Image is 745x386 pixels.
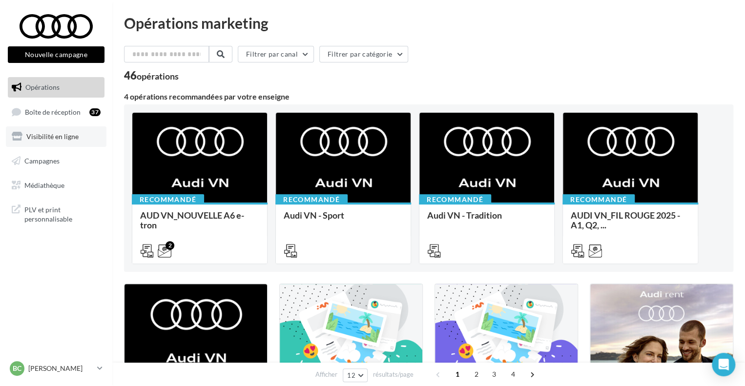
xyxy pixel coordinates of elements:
p: [PERSON_NAME] [28,364,93,373]
button: Filtrer par canal [238,46,314,62]
a: Opérations [6,77,106,98]
span: 12 [347,371,355,379]
a: Médiathèque [6,175,106,196]
div: Recommandé [275,194,348,205]
span: 3 [486,366,502,382]
div: opérations [137,72,179,81]
span: Opérations [25,83,60,91]
span: BC [13,364,21,373]
div: Recommandé [562,194,635,205]
span: PLV et print personnalisable [24,203,101,224]
div: 37 [89,108,101,116]
span: résultats/page [373,370,414,379]
div: 46 [124,70,179,81]
span: 1 [450,366,465,382]
span: AUDI VN_FIL ROUGE 2025 - A1, Q2, ... [571,210,680,230]
div: Opérations marketing [124,16,733,30]
span: Boîte de réception [25,107,81,116]
div: Recommandé [132,194,204,205]
span: Visibilité en ligne [26,132,79,141]
button: 12 [343,368,368,382]
span: Afficher [315,370,337,379]
a: Boîte de réception37 [6,102,106,122]
div: Open Intercom Messenger [712,353,735,376]
span: Campagnes [24,157,60,165]
div: 2 [166,241,174,250]
a: BC [PERSON_NAME] [8,359,104,378]
a: PLV et print personnalisable [6,199,106,228]
div: 4 opérations recommandées par votre enseigne [124,93,733,101]
button: Filtrer par catégorie [319,46,408,62]
span: Médiathèque [24,181,64,189]
span: 4 [505,366,521,382]
div: Recommandé [419,194,491,205]
span: Audi VN - Sport [284,210,344,221]
button: Nouvelle campagne [8,46,104,63]
span: 2 [469,366,484,382]
a: Visibilité en ligne [6,126,106,147]
a: Campagnes [6,151,106,171]
span: AUD VN_NOUVELLE A6 e-tron [140,210,244,230]
span: Audi VN - Tradition [427,210,502,221]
